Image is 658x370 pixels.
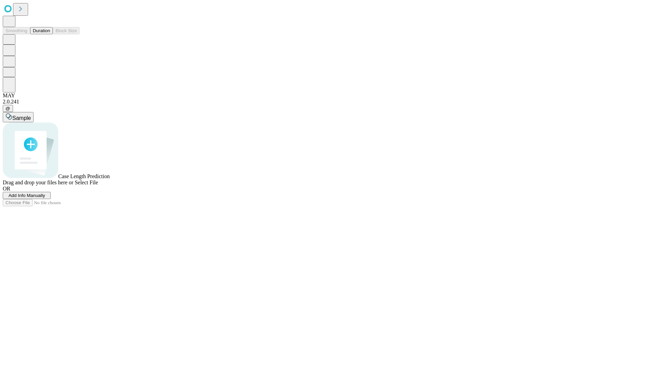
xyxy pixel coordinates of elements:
[3,105,13,112] button: @
[3,192,51,199] button: Add Info Manually
[3,186,10,192] span: OR
[3,92,655,99] div: MAY
[75,180,98,185] span: Select File
[3,180,73,185] span: Drag and drop your files here or
[58,173,110,179] span: Case Length Prediction
[53,27,80,34] button: Block Size
[5,106,10,111] span: @
[30,27,53,34] button: Duration
[3,112,34,122] button: Sample
[3,27,30,34] button: Smoothing
[9,193,45,198] span: Add Info Manually
[3,99,655,105] div: 2.0.241
[12,115,31,121] span: Sample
